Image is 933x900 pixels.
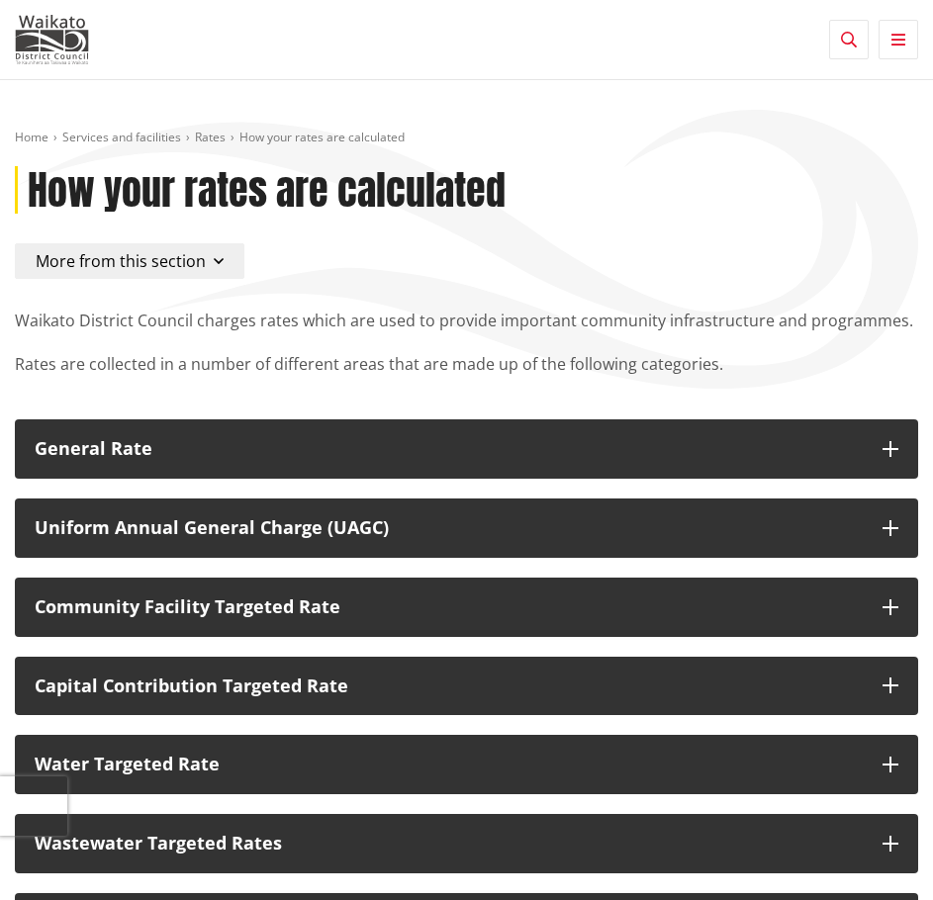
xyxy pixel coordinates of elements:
[15,352,918,400] p: Rates are collected in a number of different areas that are made up of the following categories.
[15,309,918,332] p: Waikato District Council charges rates which are used to provide important community infrastructu...
[36,250,206,272] span: More from this section
[15,130,918,146] nav: breadcrumb
[15,129,48,145] a: Home
[15,657,918,716] button: Capital Contribution Targeted Rate
[15,498,918,558] button: Uniform Annual General Charge (UAGC)
[239,129,405,145] span: How your rates are calculated
[15,15,89,64] img: Waikato District Council - Te Kaunihera aa Takiwaa o Waikato
[35,518,863,538] div: Uniform Annual General Charge (UAGC)
[28,166,506,214] h1: How your rates are calculated
[35,834,863,854] div: Wastewater Targeted Rates
[35,755,863,774] div: Water Targeted Rate
[15,578,918,637] button: Community Facility Targeted Rate
[35,676,863,696] div: Capital Contribution Targeted Rate
[15,814,918,873] button: Wastewater Targeted Rates
[195,129,226,145] a: Rates
[15,419,918,479] button: General Rate
[35,597,863,617] div: Community Facility Targeted Rate
[15,735,918,794] button: Water Targeted Rate
[15,243,244,279] button: More from this section
[62,129,181,145] a: Services and facilities
[35,439,863,459] div: General Rate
